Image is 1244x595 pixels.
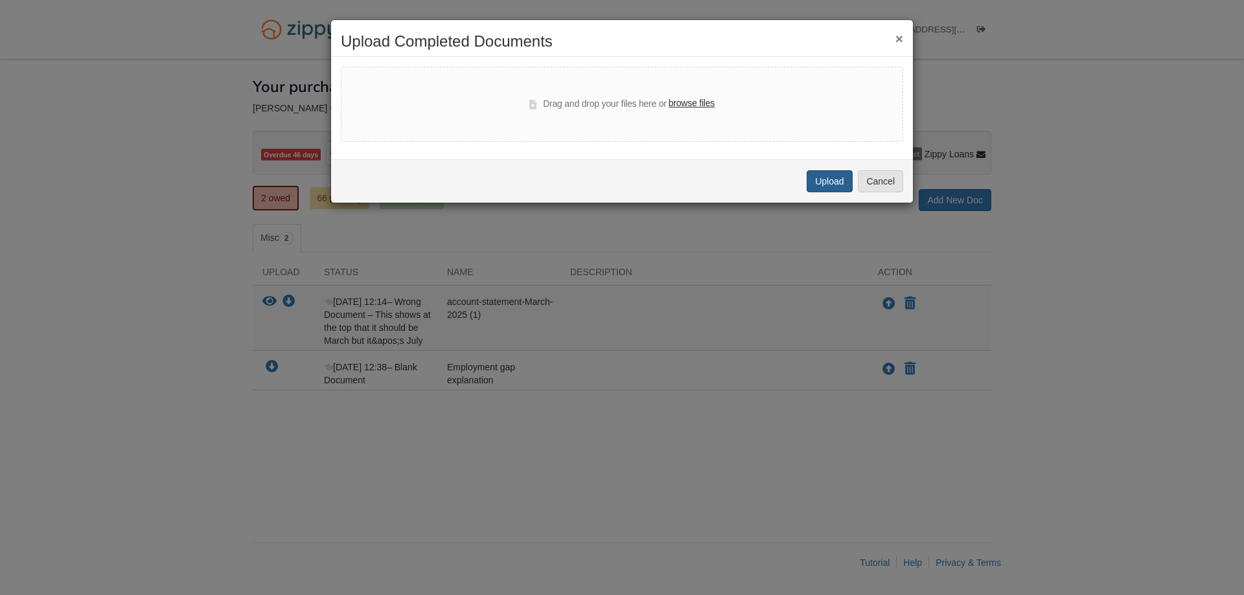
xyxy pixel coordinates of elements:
button: × [895,32,903,45]
h2: Upload Completed Documents [341,33,903,50]
button: Upload [807,170,852,192]
label: browse files [669,96,715,111]
div: Drag and drop your files here or [529,96,715,112]
button: Cancel [858,170,903,192]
